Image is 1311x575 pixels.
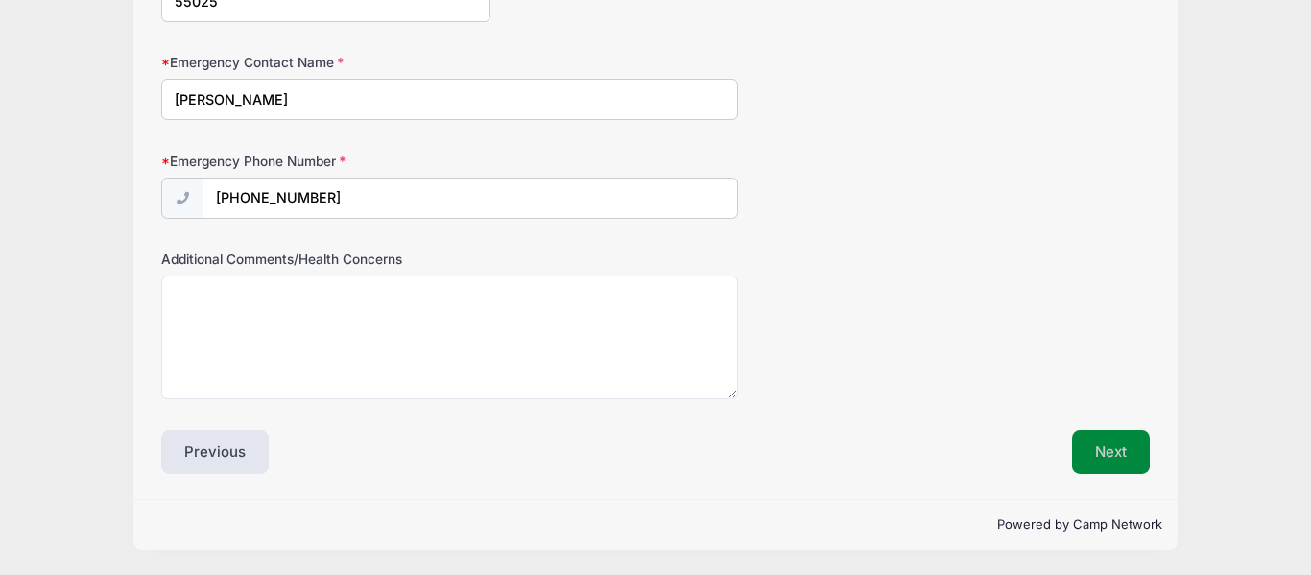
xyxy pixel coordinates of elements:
button: Previous [161,430,269,474]
label: Emergency Contact Name [161,53,490,72]
label: Additional Comments/Health Concerns [161,250,490,269]
p: Powered by Camp Network [149,515,1162,535]
label: Emergency Phone Number [161,152,490,171]
button: Next [1072,430,1150,474]
input: (xxx) xxx-xxxx [203,178,737,219]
